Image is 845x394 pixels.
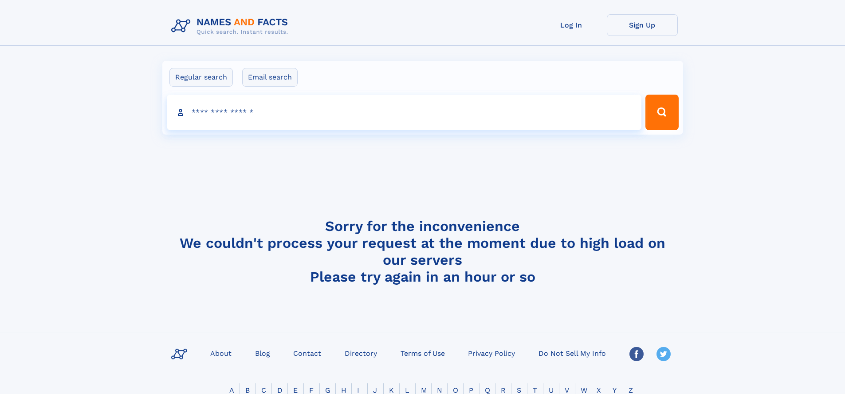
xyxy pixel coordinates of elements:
img: Facebook [629,347,644,361]
a: Do Not Sell My Info [535,346,609,359]
a: About [207,346,235,359]
label: Regular search [169,68,233,87]
img: Logo Names and Facts [168,14,295,38]
button: Search Button [645,95,678,130]
input: search input [167,95,642,130]
a: Terms of Use [397,346,448,359]
a: Log In [536,14,607,36]
a: Contact [290,346,325,359]
h4: Sorry for the inconvenience We couldn't process your request at the moment due to high load on ou... [168,218,678,285]
a: Blog [252,346,274,359]
img: Twitter [656,347,671,361]
a: Sign Up [607,14,678,36]
label: Email search [242,68,298,87]
a: Privacy Policy [464,346,519,359]
a: Directory [341,346,381,359]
